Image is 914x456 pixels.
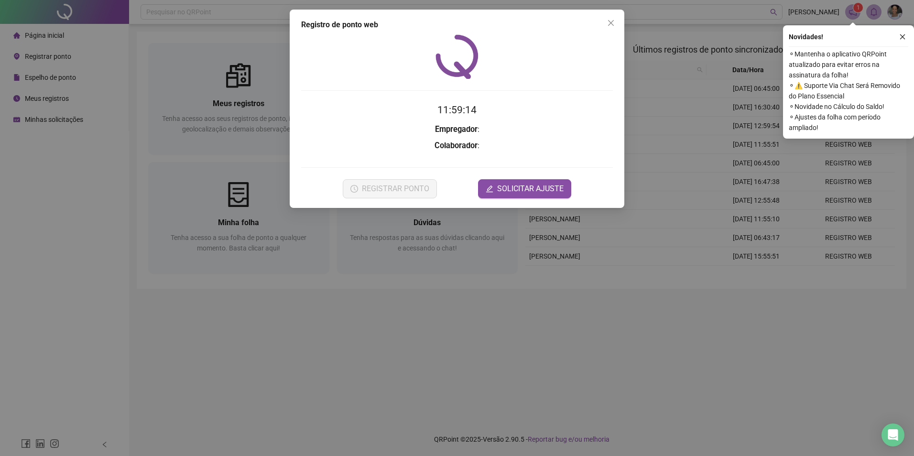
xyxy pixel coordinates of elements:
span: ⚬ Ajustes da folha com período ampliado! [789,112,908,133]
time: 11:59:14 [437,104,477,116]
button: Close [603,15,619,31]
strong: Empregador [435,125,478,134]
strong: Colaborador [435,141,478,150]
span: SOLICITAR AJUSTE [497,183,564,195]
span: ⚬ Mantenha o aplicativo QRPoint atualizado para evitar erros na assinatura da folha! [789,49,908,80]
span: edit [486,185,493,193]
span: ⚬ ⚠️ Suporte Via Chat Será Removido do Plano Essencial [789,80,908,101]
span: ⚬ Novidade no Cálculo do Saldo! [789,101,908,112]
button: editSOLICITAR AJUSTE [478,179,571,198]
span: close [899,33,906,40]
span: Novidades ! [789,32,823,42]
img: QRPoint [435,34,479,79]
h3: : [301,123,613,136]
button: REGISTRAR PONTO [343,179,437,198]
h3: : [301,140,613,152]
div: Registro de ponto web [301,19,613,31]
span: close [607,19,615,27]
div: Open Intercom Messenger [881,423,904,446]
